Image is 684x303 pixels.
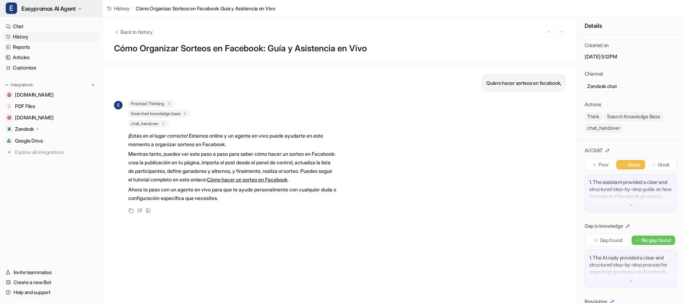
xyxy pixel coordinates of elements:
[207,176,287,183] a: Cómo hacer un sorteo en Facebook
[577,17,684,35] div: Details
[486,79,561,87] p: Quiero hacer sorteos en facebook,
[628,161,639,168] p: Good
[4,82,9,87] img: expand menu
[585,124,623,132] span: chat_handover
[107,5,130,12] a: History
[128,110,190,117] span: Searched knowledge base
[3,52,99,62] a: Articles
[114,5,130,12] span: History
[114,28,153,36] button: Back to history
[605,112,663,121] span: Search Knowledge Base
[15,91,53,98] span: [DOMAIN_NAME]
[128,100,174,107] span: Finished Thinking
[15,147,97,158] span: Explore all integrations
[7,104,11,108] img: PDF Files
[585,70,603,77] p: Channel
[585,147,603,154] p: AI CSAT
[7,127,11,131] img: Zendesk
[585,112,602,121] span: Think
[15,114,53,121] span: [DOMAIN_NAME]
[3,287,99,297] a: Help and support
[3,267,99,277] a: Invite teammates
[21,4,76,14] span: Easypromos AI Agent
[3,63,99,73] a: Customize
[587,83,617,90] p: Zendesk chat
[132,5,134,12] span: /
[585,101,601,108] p: Actions
[559,29,564,35] img: Next session
[120,28,153,36] span: Back to history
[128,132,337,149] p: ¡Estás en el lugar correcto! Estamos online y un agente en vivo puede ayudarte en este momento a ...
[128,150,337,184] p: Mientras tanto, puedes ver este paso a paso para saber cómo hacer un sorteo en Facebook: crea la ...
[628,278,633,283] img: down-arrow
[544,27,554,36] button: Go to previous session
[136,5,275,12] span: Cómo Organizar Sorteos en Facebook: Guía y Asistencia en Vivo
[628,203,633,208] img: down-arrow
[114,43,566,54] h1: Cómo Organizar Sorteos en Facebook: Guía y Asistencia en Vivo
[114,101,123,109] span: E
[3,42,99,52] a: Reports
[6,2,17,14] span: E
[589,179,672,200] p: 1. The assistant provided a clear and structured step-by-step guide on how to conduct a Facebook ...
[7,139,11,143] img: Google Drive
[15,103,35,110] span: PDF Files
[585,222,623,230] p: Gap in knowledge
[598,161,609,168] p: Poor
[3,81,35,88] button: Integrations
[3,101,99,111] a: PDF FilesPDF Files
[600,237,622,244] p: Gap found
[3,113,99,123] a: www.easypromosapp.com[DOMAIN_NAME]
[90,82,95,87] img: menu_add.svg
[556,27,566,36] button: Go to next session
[3,32,99,42] a: History
[589,254,672,276] p: 1. The AI reply provided a clear and structured step-by-step process for organizing giveaways on ...
[658,161,670,168] p: Great
[7,93,11,97] img: easypromos-apiref.redoc.ly
[585,53,677,60] p: [DATE] 5:12PM
[3,90,99,100] a: easypromos-apiref.redoc.ly[DOMAIN_NAME]
[7,115,11,120] img: www.easypromosapp.com
[6,149,13,156] img: explore all integrations
[585,42,609,49] p: Created on
[128,185,337,202] p: Ahora te paso con un agente en vivo para que te ayude personalmente con cualquier duda o configur...
[3,136,99,146] a: Google DriveGoogle Drive
[3,277,99,287] a: Create a new Bot
[546,29,551,35] img: Previous session
[15,137,43,144] span: Google Drive
[15,125,34,133] p: Zendesk
[11,82,33,88] p: Integrations
[3,147,99,157] a: Explore all integrations
[3,21,99,31] a: Chat
[128,120,169,127] span: chat_handover
[642,237,671,244] p: No gap found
